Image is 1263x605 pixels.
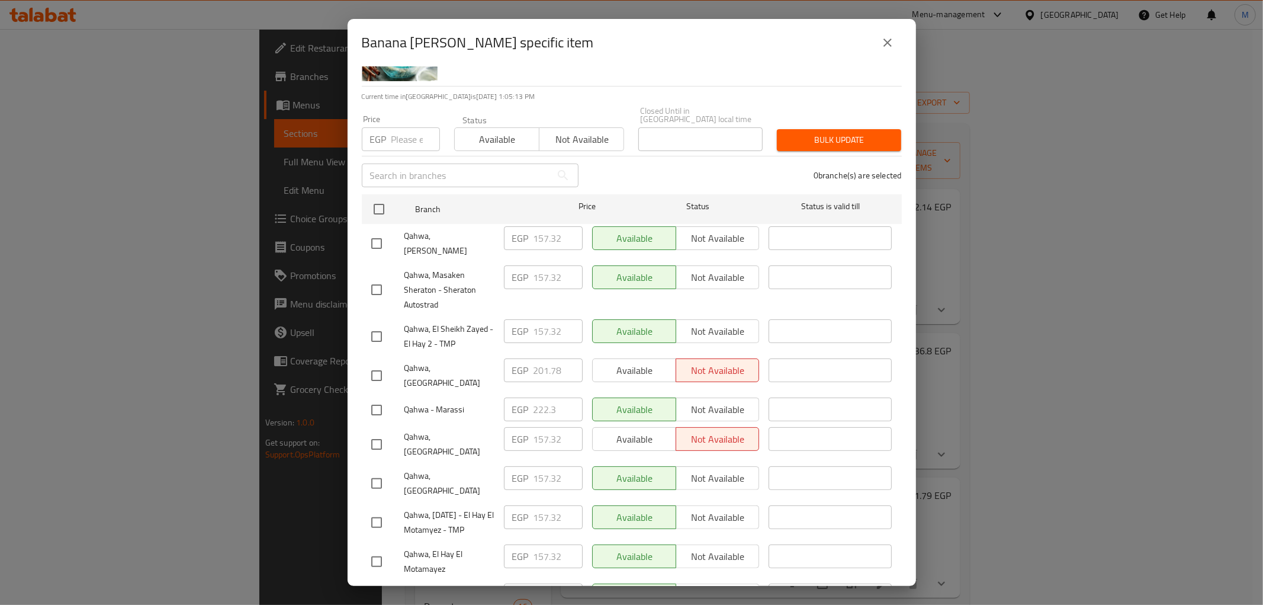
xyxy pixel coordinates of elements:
span: Available [459,131,535,148]
p: EGP [512,549,529,564]
span: Qahwa, [PERSON_NAME] [404,229,494,258]
span: Bulk update [786,133,892,148]
span: Qahwa - Marassi [404,402,494,417]
input: Please enter price [534,398,583,421]
p: EGP [512,363,529,377]
span: Qahwa, [GEOGRAPHIC_DATA] [404,469,494,498]
span: Price [548,199,626,214]
p: EGP [512,324,529,338]
input: Please enter price [534,265,583,289]
span: Qahwa, El Hay El Motamayez [404,547,494,577]
p: Current time in [GEOGRAPHIC_DATA] is [DATE] 1:05:13 PM [362,91,902,102]
button: Bulk update [777,129,901,151]
span: Qahwa, Masaken Sheraton - Sheraton Autostrad [404,268,494,312]
input: Please enter price [534,545,583,568]
input: Please enter price [534,466,583,490]
p: EGP [512,231,529,245]
p: EGP [512,432,529,446]
p: EGP [512,270,529,284]
p: EGP [512,402,529,417]
span: Not available [544,131,619,148]
h2: Banana [PERSON_NAME] specific item [362,33,594,52]
span: Branch [415,202,538,217]
span: Qahwa, [GEOGRAPHIC_DATA] [404,430,494,459]
input: Search in branches [362,164,551,187]
input: Please enter price [534,505,583,529]
input: Please enter price [534,358,583,382]
input: Please enter price [534,226,583,250]
button: Not available [539,127,624,151]
input: Please enter price [534,427,583,451]
button: close [873,28,902,57]
button: Available [454,127,539,151]
p: EGP [512,510,529,524]
p: EGP [370,132,387,146]
span: Qahwa, [DATE] - El Hay El Motamyez - TMP [404,508,494,537]
input: Please enter price [391,127,440,151]
p: 0 branche(s) are selected [814,169,902,181]
span: Qahwa, [GEOGRAPHIC_DATA] [404,361,494,390]
input: Please enter price [534,319,583,343]
span: Qahwa, El Sheikh Zayed - El Hay 2 - TMP [404,322,494,351]
span: Status is valid till [769,199,892,214]
p: EGP [512,471,529,485]
span: Status [636,199,759,214]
